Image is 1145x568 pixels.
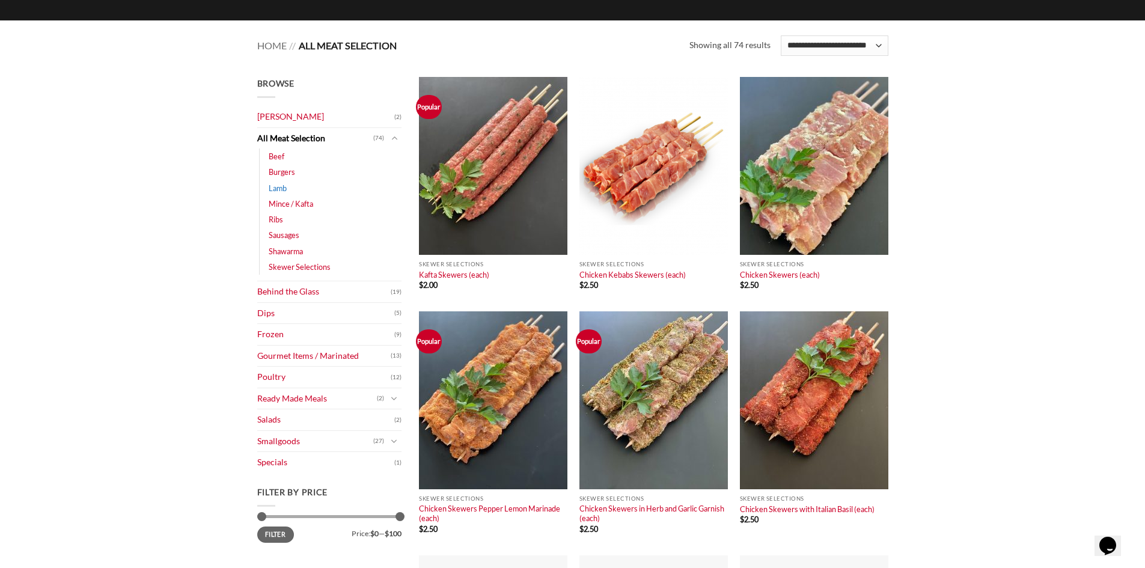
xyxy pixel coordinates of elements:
span: $ [740,280,744,290]
a: Mince / Kafta [269,196,313,212]
p: Skewer Selections [740,495,888,502]
img: Kafta Skewers [419,77,567,255]
bdi: 2.50 [740,280,759,290]
a: [PERSON_NAME] [257,106,394,127]
bdi: 2.50 [740,515,759,524]
span: $ [740,515,744,524]
span: (9) [394,326,402,344]
span: Filter by price [257,487,328,497]
span: $ [579,280,584,290]
img: Chicken Kebabs Skewers [579,77,728,255]
a: Shawarma [269,243,303,259]
span: (19) [391,283,402,301]
p: Skewer Selections [740,261,888,267]
p: Skewer Selections [419,495,567,502]
span: $100 [385,529,402,538]
span: All Meat Selection [299,40,397,51]
button: Filter [257,527,294,543]
p: Skewer Selections [579,495,728,502]
span: (74) [373,129,384,147]
span: (2) [394,108,402,126]
a: Behind the Glass [257,281,391,302]
select: Shop order [781,35,888,56]
a: Salads [257,409,394,430]
iframe: chat widget [1095,520,1133,556]
a: Skewer Selections [269,259,331,275]
a: All Meat Selection [257,128,373,149]
button: Toggle [387,435,402,448]
a: Dips [257,303,394,324]
a: Chicken Skewers in Herb and Garlic Garnish (each) [579,504,728,524]
bdi: 2.50 [419,524,438,534]
span: (13) [391,347,402,365]
span: (2) [377,389,384,408]
span: $ [419,524,423,534]
span: $0 [370,529,379,538]
span: Browse [257,78,295,88]
a: Specials [257,452,394,473]
a: Chicken Skewers (each) [740,270,820,279]
img: Chicken_Skewers_with_Italian_Basil [740,311,888,489]
span: (27) [373,432,384,450]
a: Kafta Skewers (each) [419,270,489,279]
a: Burgers [269,164,295,180]
a: Sausages [269,227,299,243]
a: Ready Made Meals [257,388,377,409]
a: Beef [269,148,284,164]
span: $ [419,280,423,290]
p: Skewer Selections [579,261,728,267]
a: Chicken Skewers with Italian Basil (each) [740,504,875,514]
img: Chicken Skewers [740,77,888,255]
bdi: 2.00 [419,280,438,290]
span: $ [579,524,584,534]
a: Lamb [269,180,287,196]
a: Chicken Skewers Pepper Lemon Marinade (each) [419,504,567,524]
img: Chicken_Skewers_in_Herb_and_Garlic_Garnish [579,311,728,489]
p: Showing all 74 results [689,38,771,52]
a: Home [257,40,287,51]
div: Price: — [257,527,402,537]
a: Frozen [257,324,394,345]
a: Ribs [269,212,283,227]
bdi: 2.50 [579,524,598,534]
a: Gourmet Items / Marinated [257,346,391,367]
button: Toggle [387,132,402,145]
span: (12) [391,368,402,386]
span: (1) [394,454,402,472]
img: Chicken_Skewers_Pepper_Lemon_Marinade [419,311,567,489]
span: (5) [394,304,402,322]
span: (2) [394,411,402,429]
bdi: 2.50 [579,280,598,290]
a: Smallgoods [257,431,373,452]
p: Skewer Selections [419,261,567,267]
a: Chicken Kebabs Skewers (each) [579,270,686,279]
a: Poultry [257,367,391,388]
span: // [289,40,296,51]
button: Toggle [387,392,402,405]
